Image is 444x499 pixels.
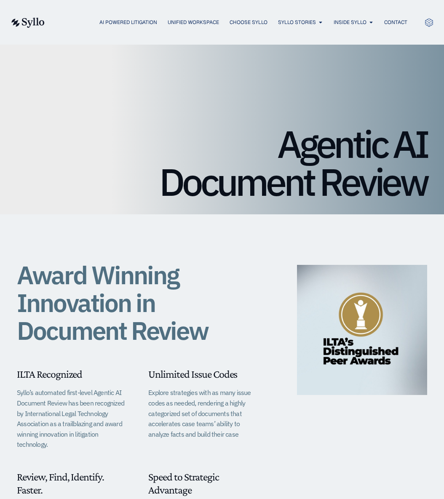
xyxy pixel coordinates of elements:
[17,471,104,496] span: Review, Find, Identify. Faster.
[62,19,407,27] div: Menu Toggle
[384,19,407,26] a: Contact
[230,19,267,26] a: Choose Syllo
[10,18,45,28] img: syllo
[278,19,316,26] a: Syllo Stories
[148,368,237,380] span: Unlimited Issue Codes
[17,261,259,344] h1: Award Winning Innovation in Document Review
[17,125,427,201] h1: Agentic AI Document Review
[297,265,427,395] img: ILTA Distinguished Peer Awards
[99,19,157,26] a: AI Powered Litigation
[334,19,366,26] a: Inside Syllo
[17,387,127,450] p: Syllo’s automated first-level Agentic AI Document Review has been recognized by International Leg...
[148,387,259,439] p: Explore strategies with as many issue codes as needed, rendering a highly categorized set of docu...
[62,19,407,27] nav: Menu
[168,19,219,26] a: Unified Workspace
[17,368,82,380] span: ILTA Recognized
[148,471,219,496] span: Speed to Strategic Advantage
